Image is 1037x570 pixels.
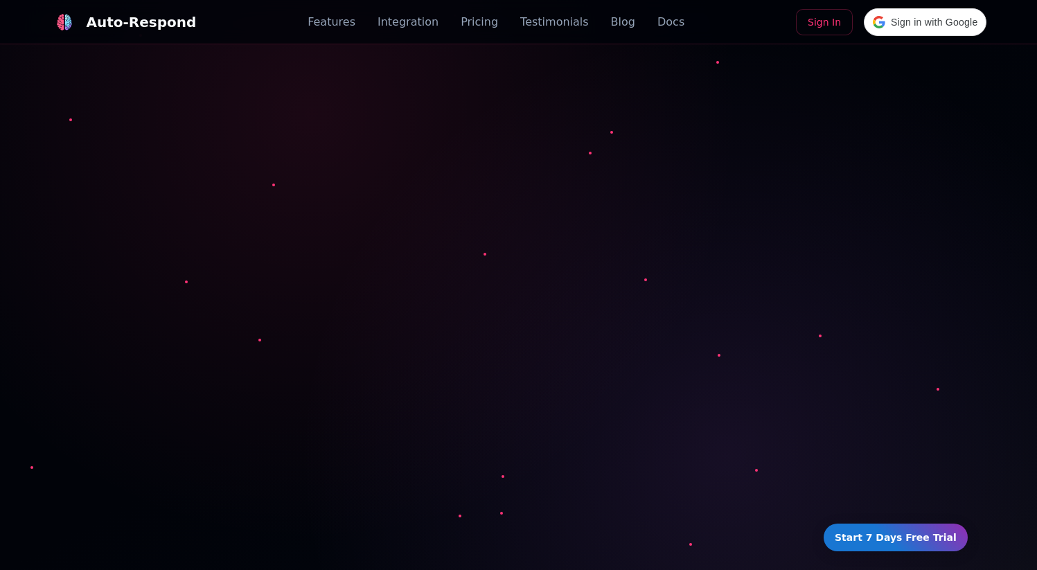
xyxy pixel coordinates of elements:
a: Integration [378,14,438,30]
a: Sign In [796,9,853,35]
a: Testimonials [520,14,589,30]
a: Start 7 Days Free Trial [822,524,969,552]
a: Blog [611,14,635,30]
img: logo.svg [55,14,73,31]
a: Pricing [461,14,498,30]
div: Auto-Respond [87,12,197,32]
a: Auto-Respond [51,8,197,36]
div: Sign in with Google [864,8,986,36]
a: Features [308,14,355,30]
span: Sign in with Google [891,15,977,30]
a: Docs [657,14,684,30]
